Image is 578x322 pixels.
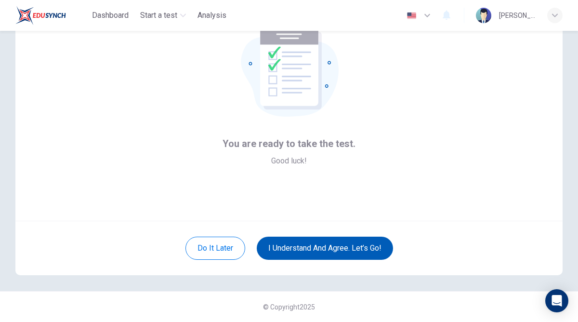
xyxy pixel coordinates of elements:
span: Start a test [140,10,177,21]
div: [PERSON_NAME] [499,10,536,21]
span: Good luck! [271,155,307,167]
img: en [406,12,418,19]
span: Analysis [197,10,226,21]
button: Dashboard [88,7,132,24]
button: Analysis [194,7,230,24]
span: © Copyright 2025 [263,303,315,311]
div: Open Intercom Messenger [545,289,568,312]
span: Dashboard [92,10,129,21]
button: Start a test [136,7,190,24]
a: EduSynch logo [15,6,88,25]
button: I understand and agree. Let’s go! [257,237,393,260]
span: You are ready to take the test. [223,136,355,151]
img: EduSynch logo [15,6,66,25]
button: Do it later [185,237,245,260]
img: Profile picture [476,8,491,23]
